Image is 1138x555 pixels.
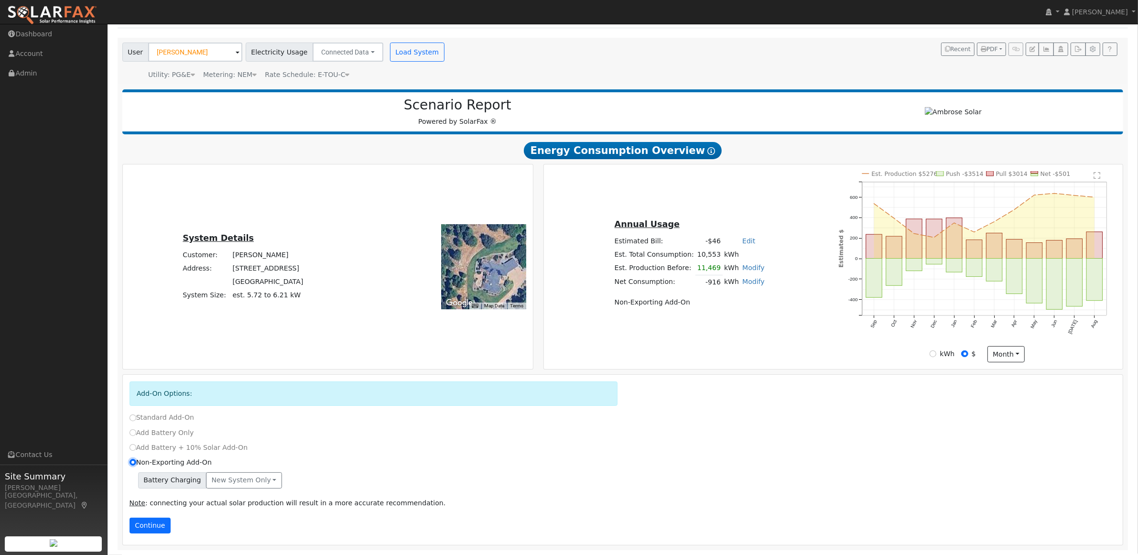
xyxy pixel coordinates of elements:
rect: onclick="" [906,219,922,259]
span: : connecting your actual solar production will result in a more accurate recommendation. [130,499,446,507]
button: Map Data [484,303,504,309]
rect: onclick="" [986,233,1003,259]
input: Add Battery Only [130,429,136,436]
td: [STREET_ADDRESS] [231,261,305,275]
a: Modify [742,278,765,285]
div: Add-On Options: [130,381,618,406]
circle: onclick="" [953,221,956,225]
text: Pull $3014 [996,170,1028,177]
button: Edit User [1026,43,1039,56]
rect: onclick="" [966,259,983,277]
text: Est. Production $5276 [872,170,938,177]
u: Note [130,499,145,507]
rect: onclick="" [886,259,902,286]
rect: onclick="" [986,259,1003,282]
span: [PERSON_NAME] [1072,8,1128,16]
div: [PERSON_NAME] [5,483,102,493]
span: Site Summary [5,470,102,483]
td: 10,553 [695,248,722,261]
circle: onclick="" [872,202,876,206]
circle: onclick="" [1073,194,1076,197]
a: Help Link [1103,43,1117,56]
circle: onclick="" [912,232,916,236]
rect: onclick="" [866,259,882,298]
text: Dec [930,319,938,329]
label: Non-Exporting Add-On [130,457,212,468]
button: New system only [206,472,282,489]
label: kWh [940,349,954,359]
span: Battery Charging [138,472,206,489]
img: Ambrose Solar [925,107,982,117]
input: kWh [930,350,936,357]
a: Modify [742,264,765,272]
text: Oct [890,319,898,328]
text: 0 [855,256,858,261]
label: Add Battery Only [130,428,194,438]
input: Standard Add-On [130,414,136,421]
label: $ [972,349,976,359]
rect: onclick="" [866,234,882,258]
text: Feb [970,319,978,329]
rect: onclick="" [1007,239,1023,259]
button: Export Interval Data [1071,43,1085,56]
u: System Details [183,233,254,243]
span: User [122,43,149,62]
a: Terms (opens in new tab) [510,303,523,308]
rect: onclick="" [1007,259,1023,294]
button: Multi-Series Graph [1039,43,1053,56]
input: $ [961,350,968,357]
td: Estimated Bill: [613,235,695,248]
text: Aug [1090,319,1098,329]
text: 400 [850,215,858,220]
rect: onclick="" [1047,259,1063,310]
td: System Size [231,289,305,302]
text: Estimated $ [838,229,845,268]
td: Customer: [181,248,231,261]
img: retrieve [50,539,57,547]
div: [GEOGRAPHIC_DATA], [GEOGRAPHIC_DATA] [5,490,102,511]
text: 600 [850,195,858,200]
text: Jun [1051,319,1059,328]
a: Open this area in Google Maps (opens a new window) [444,297,475,309]
rect: onclick="" [1067,259,1083,306]
img: SolarFax [7,5,97,25]
u: Annual Usage [615,219,680,229]
text: [DATE] [1067,319,1078,335]
button: Connected Data [313,43,383,62]
rect: onclick="" [946,218,963,259]
circle: onclick="" [1013,208,1017,212]
button: PDF [977,43,1006,56]
label: Add Battery + 10% Solar Add-On [130,443,248,453]
td: Net Consumption: [613,275,695,289]
circle: onclick="" [1093,196,1096,199]
td: [GEOGRAPHIC_DATA] [231,275,305,289]
td: Non-Exporting Add-On [613,295,766,309]
button: Login As [1053,43,1068,56]
td: kWh [723,261,741,275]
td: -916 [695,275,722,289]
rect: onclick="" [926,259,943,264]
rect: onclick="" [1027,259,1043,304]
button: Load System [390,43,444,62]
input: Non-Exporting Add-On [130,459,136,466]
td: Est. Total Consumption: [613,248,695,261]
circle: onclick="" [1033,193,1037,197]
rect: onclick="" [906,259,922,271]
span: est. 5.72 to 6.21 kW [233,291,301,299]
label: Standard Add-On [130,413,194,423]
div: Utility: PG&E [148,70,195,80]
a: Edit [742,237,755,245]
text: Net -$501 [1040,170,1071,177]
button: Continue [130,518,171,534]
text: 200 [850,235,858,240]
td: 11,469 [695,261,722,275]
h2: Scenario Report [132,97,783,113]
text: Sep [870,319,878,329]
text: May [1030,319,1039,329]
rect: onclick="" [886,236,902,258]
text: Nov [910,319,918,329]
text: Jan [950,319,958,328]
rect: onclick="" [1087,232,1103,259]
rect: onclick="" [1047,240,1063,259]
circle: onclick="" [892,217,896,220]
